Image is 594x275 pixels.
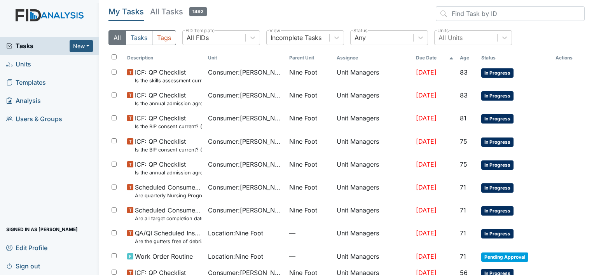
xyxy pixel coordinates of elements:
span: 71 [460,229,466,237]
h5: My Tasks [108,6,144,17]
span: In Progress [481,183,514,193]
span: Nine Foot [289,113,317,123]
td: Unit Managers [334,64,413,87]
span: Scheduled Consumer Chart Review Are all target completion dates current (not expired)? [135,205,202,222]
span: Work Order Routine [135,252,193,261]
span: 71 [460,206,466,214]
span: Consumer : [PERSON_NAME] [208,91,283,100]
span: ICF: QP Checklist Is the BIP consent current? (document the date, BIP number in the comment section) [135,113,202,130]
span: [DATE] [416,114,437,122]
span: Sign out [6,260,40,272]
span: Consumer : [PERSON_NAME] [208,137,283,146]
span: In Progress [481,229,514,238]
span: — [289,252,330,261]
span: [DATE] [416,160,437,168]
small: Are quarterly Nursing Progress Notes/Visual Assessments completed by the end of the month followi... [135,192,202,199]
span: [DATE] [416,183,437,191]
span: Signed in as [PERSON_NAME] [6,223,78,235]
div: All Units [439,33,463,42]
span: Units [6,58,31,70]
th: Actions [552,51,585,64]
div: Type filter [108,30,176,45]
span: [DATE] [416,206,437,214]
span: Location : Nine Foot [208,252,263,261]
span: Consumer : [PERSON_NAME] [208,160,283,169]
span: [DATE] [416,68,437,76]
span: Consumer : [PERSON_NAME] [208,113,283,123]
th: Toggle SortBy [124,51,205,64]
th: Toggle SortBy [457,51,479,64]
th: Assignee [334,51,413,64]
button: Tags [152,30,176,45]
span: Location : Nine Foot [208,228,263,238]
span: Scheduled Consumer Chart Review Are quarterly Nursing Progress Notes/Visual Assessments completed... [135,183,202,199]
span: In Progress [481,206,514,216]
span: In Progress [481,68,514,78]
small: Are the gutters free of debris? [135,238,202,245]
input: Toggle All Rows Selected [112,54,117,59]
span: 75 [460,137,467,145]
td: Unit Managers [334,157,413,179]
span: In Progress [481,160,514,170]
th: Toggle SortBy [286,51,334,64]
small: Are all target completion dates current (not expired)? [135,215,202,222]
span: 1492 [189,7,207,16]
span: Consumer : [PERSON_NAME] [208,205,283,215]
td: Unit Managers [334,87,413,110]
span: Nine Foot [289,91,317,100]
span: Users & Groups [6,113,62,125]
h5: All Tasks [150,6,207,17]
span: [DATE] [416,137,437,145]
small: Is the BIP consent current? (document the date, BIP number in the comment section) [135,123,202,130]
td: Unit Managers [334,249,413,265]
span: [DATE] [416,229,437,237]
span: 83 [460,91,468,99]
td: Unit Managers [334,202,413,225]
span: [DATE] [416,252,437,260]
span: In Progress [481,91,514,101]
span: ICF: QP Checklist Is the annual admission agreement current? (document the date in the comment se... [135,91,202,107]
span: Nine Foot [289,160,317,169]
span: Pending Approval [481,252,528,262]
span: In Progress [481,137,514,147]
span: ICF: QP Checklist Is the skills assessment current? (document the date in the comment section) [135,68,202,84]
span: QA/QI Scheduled Inspection Are the gutters free of debris? [135,228,202,245]
td: Unit Managers [334,179,413,202]
span: [DATE] [416,91,437,99]
td: Unit Managers [334,225,413,248]
span: Nine Foot [289,68,317,77]
span: Nine Foot [289,183,317,192]
span: In Progress [481,114,514,124]
div: Incomplete Tasks [271,33,321,42]
span: 81 [460,114,466,122]
button: All [108,30,126,45]
a: Tasks [6,41,70,50]
span: Analysis [6,95,41,107]
small: Is the annual admission agreement current? (document the date in the comment section) [135,169,202,176]
span: 71 [460,252,466,260]
th: Toggle SortBy [205,51,286,64]
div: All FIDs [187,33,209,42]
span: 71 [460,183,466,191]
small: Is the skills assessment current? (document the date in the comment section) [135,77,202,84]
div: Any [355,33,366,42]
span: 83 [460,68,468,76]
span: ICF: QP Checklist Is the BIP consent current? (document the date, BIP number in the comment section) [135,137,202,153]
th: Toggle SortBy [413,51,457,64]
span: Nine Foot [289,137,317,146]
span: Edit Profile [6,242,47,254]
small: Is the annual admission agreement current? (document the date in the comment section) [135,100,202,107]
span: Templates [6,77,46,89]
td: Unit Managers [334,110,413,133]
span: — [289,228,330,238]
span: Nine Foot [289,205,317,215]
button: New [70,40,93,52]
span: Consumer : [PERSON_NAME] [208,68,283,77]
input: Find Task by ID [436,6,585,21]
button: Tasks [126,30,152,45]
span: 75 [460,160,467,168]
small: Is the BIP consent current? (document the date, BIP number in the comment section) [135,146,202,153]
td: Unit Managers [334,134,413,157]
span: ICF: QP Checklist Is the annual admission agreement current? (document the date in the comment se... [135,160,202,176]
